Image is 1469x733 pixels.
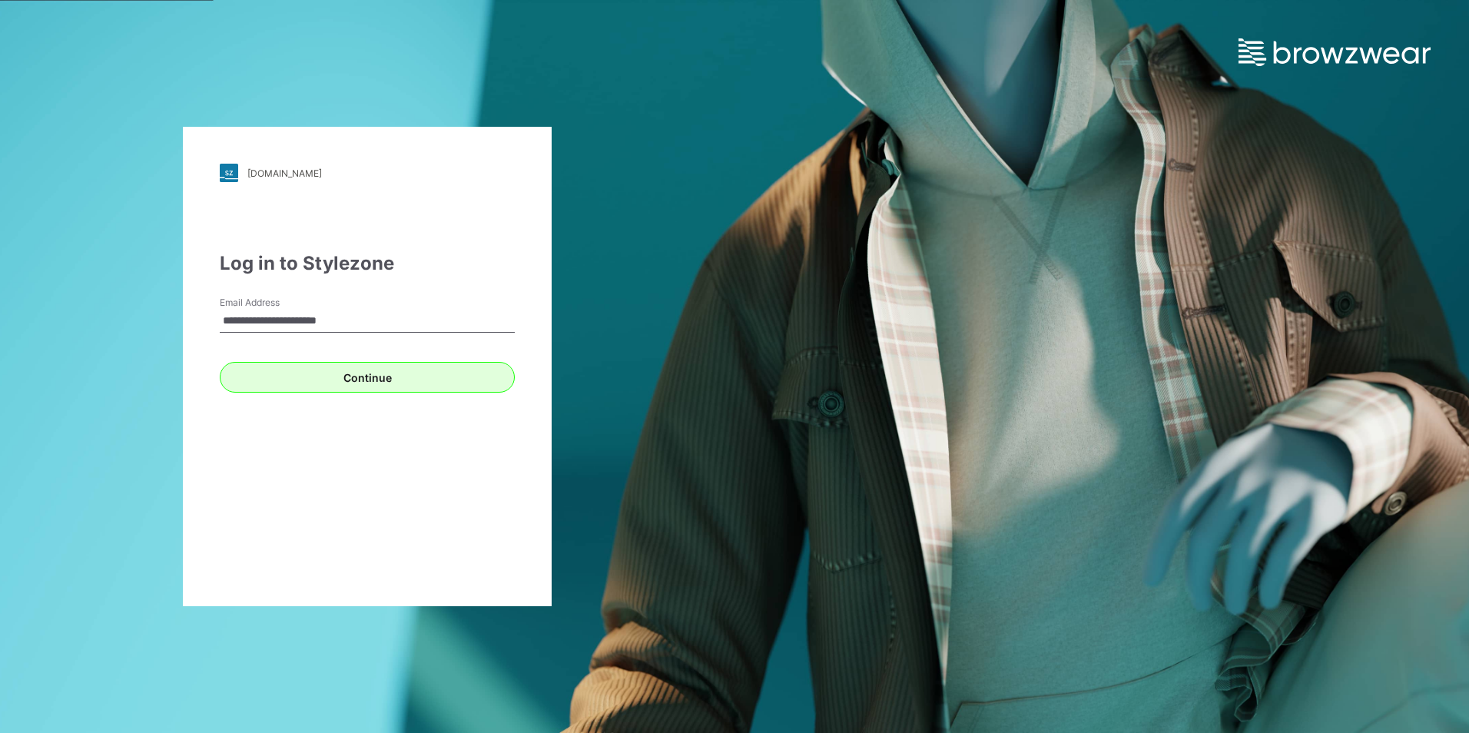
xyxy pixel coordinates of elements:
button: Continue [220,362,515,393]
label: Email Address [220,296,327,310]
div: [DOMAIN_NAME] [247,167,322,179]
div: Log in to Stylezone [220,250,515,277]
a: [DOMAIN_NAME] [220,164,515,182]
img: browzwear-logo.e42bd6dac1945053ebaf764b6aa21510.svg [1239,38,1431,66]
img: stylezone-logo.562084cfcfab977791bfbf7441f1a819.svg [220,164,238,182]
